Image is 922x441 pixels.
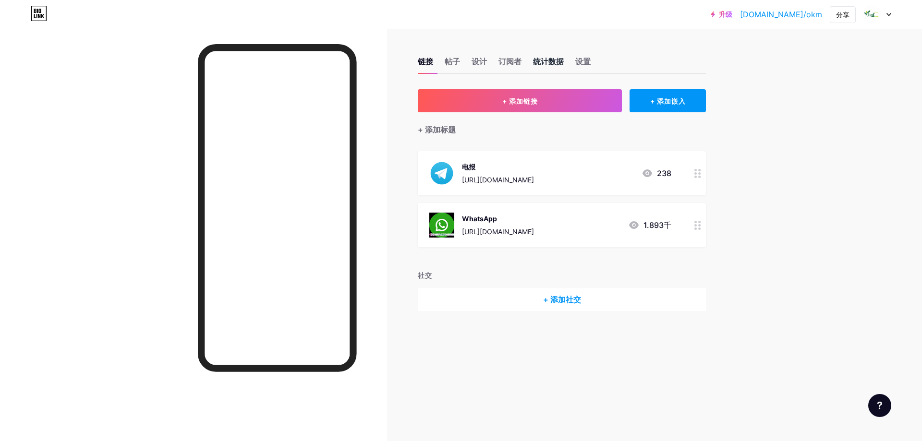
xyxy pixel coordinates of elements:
[533,57,564,66] font: 统计数据
[418,271,432,279] font: 社交
[740,9,822,20] a: [DOMAIN_NAME]/okm
[429,161,454,186] img: 电报
[462,163,475,171] font: 电报
[657,168,671,178] font: 238
[472,57,487,66] font: 设计
[575,57,591,66] font: 设置
[462,227,534,236] font: [URL][DOMAIN_NAME]
[650,97,686,105] font: + 添加嵌入
[498,57,522,66] font: 订阅者
[740,10,822,19] font: [DOMAIN_NAME]/okm
[543,295,581,304] font: + 添加社交
[445,57,460,66] font: 帖子
[462,215,497,223] font: WhatsApp
[418,125,456,134] font: + 添加标题
[836,11,849,19] font: 分享
[418,57,433,66] font: 链接
[863,5,881,24] img: 奥克姆
[462,176,534,184] font: [URL][DOMAIN_NAME]
[418,89,622,112] button: + 添加链接
[502,97,538,105] font: + 添加链接
[719,10,732,18] font: 升级
[643,220,671,230] font: 1.893千
[429,213,454,238] img: WhatsApp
